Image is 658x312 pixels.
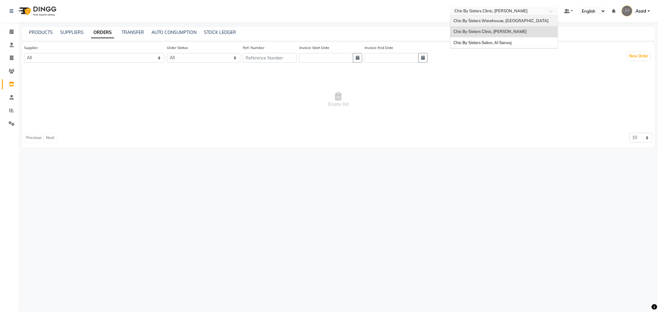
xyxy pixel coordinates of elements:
button: New Order [627,52,650,60]
span: Empty list [24,69,652,130]
label: Ref. Number [243,45,264,51]
span: Chic By Sisters Salon, Al Sarooj [453,40,511,45]
a: SUPPLIERS [60,30,84,35]
input: Reference Number [243,53,297,63]
label: Invoice End Date [365,45,393,51]
label: Invoice Start Date [299,45,329,51]
img: logo [16,2,58,20]
a: STOCK LEDGER [204,30,236,35]
a: ORDERS [91,27,114,38]
ng-dropdown-panel: Options list [450,15,558,49]
img: Asad [622,6,632,16]
label: Order Status [167,45,188,51]
span: Asad [635,8,646,14]
span: Chic By Sisters Warehouse, [GEOGRAPHIC_DATA] [453,18,548,23]
a: TRANSFER [122,30,144,35]
label: Supplier [24,45,38,51]
span: Chic By Sisters Clinic, [PERSON_NAME] [453,29,527,34]
a: AUTO CONSUMPTION [151,30,197,35]
a: PRODUCTS [29,30,53,35]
